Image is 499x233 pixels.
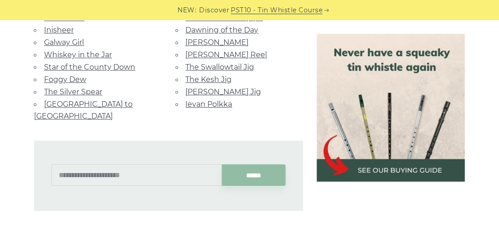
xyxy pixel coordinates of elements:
[44,87,102,96] a: The Silver Spear
[44,50,112,59] a: Whiskey in the Jar
[186,13,263,22] a: The Sailor’s Hornpipe
[186,63,255,71] a: The Swallowtail Jig
[186,100,233,108] a: Ievan Polkka
[186,87,261,96] a: [PERSON_NAME] Jig
[44,63,135,71] a: Star of the County Down
[44,13,84,22] a: Wild Rover
[186,50,267,59] a: [PERSON_NAME] Reel
[317,34,465,182] img: tin whistle buying guide
[231,5,323,16] a: PST10 - Tin Whistle Course
[178,5,197,16] span: NEW:
[44,38,84,47] a: Galway Girl
[44,26,74,34] a: Inisheer
[186,75,232,84] a: The Kesh Jig
[186,38,249,47] a: [PERSON_NAME]
[34,100,133,120] a: [GEOGRAPHIC_DATA] to [GEOGRAPHIC_DATA]
[200,5,230,16] span: Discover
[186,26,259,34] a: Dawning of the Day
[44,75,86,84] a: Foggy Dew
